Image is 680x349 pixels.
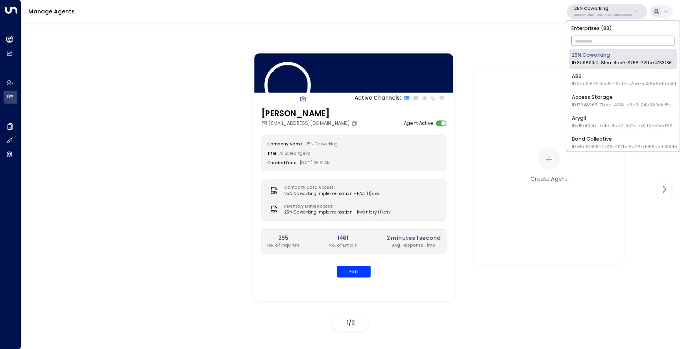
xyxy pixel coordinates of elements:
[279,150,310,156] span: AI Sales Agent
[267,150,278,156] label: Title:
[264,62,311,109] img: 84_headshot.jpg
[572,52,672,66] div: 25N Coworking
[574,13,632,17] p: 3b9800f4-81ca-4ec0-8758-72fbe4763f36
[284,185,376,191] label: Company Data Access:
[261,108,359,120] h3: [PERSON_NAME]
[386,242,441,248] p: Avg. Response Time
[572,72,676,87] div: ABS
[333,315,368,331] div: /
[329,234,357,242] h2: 1461
[305,141,338,147] span: 25N Coworking
[267,141,303,147] label: Company Name:
[347,319,349,327] span: 1
[572,143,677,150] span: ID: e5c8f306-7b86-487b-8d28-d066bc04964e
[404,120,434,127] label: Agent Active
[267,234,299,242] h2: 295
[530,175,567,183] div: Create Agent
[569,23,677,33] p: Enterprises ( 83 )
[284,203,387,209] label: Inventory Data Access:
[572,93,672,108] div: Access Storage
[337,266,371,278] button: Edit
[351,319,355,327] span: 2
[572,114,672,129] div: Arygll
[261,120,359,127] div: [EMAIL_ADDRESS][DOMAIN_NAME]
[572,135,677,150] div: Bond Collective
[567,4,647,19] button: 25N Coworking3b9800f4-81ca-4ec0-8758-72fbe4763f36
[574,6,632,11] p: 25N Coworking
[284,210,391,215] span: 25N Coworking Implementation - Inventory (1).csv
[267,160,298,165] label: Created Date:
[351,121,359,126] button: Copy
[355,94,401,102] p: Active Channels:
[267,242,299,248] p: No. of Inquiries
[572,81,676,87] span: ID: 3dc2f6f3-0cc6-48db-b2ce-5c36e8e0bc94
[284,191,379,197] span: 25N Coworking Implementation - FAQ (1).csv
[386,234,441,242] h2: 2 minutes 1 second
[572,123,672,129] span: ID: d5af0cfb-fa1e-4ee7-942e-a8ff5ec9ed82
[572,60,672,66] span: ID: 3b9800f4-81ca-4ec0-8758-72fbe4763f36
[28,7,75,15] a: Manage Agents
[329,242,357,248] p: No. of Emails
[572,102,672,108] span: ID: 17248963-7bae-4f68-a6e0-04e589c1c15e
[300,160,331,165] span: [DATE] 06:51 AM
